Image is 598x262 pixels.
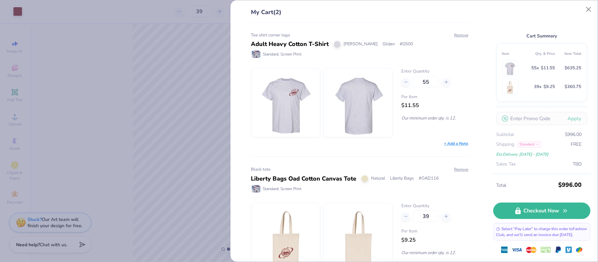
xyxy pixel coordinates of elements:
img: Paypal [555,247,562,253]
span: Total [497,182,557,189]
a: Checkout Now [493,203,590,219]
span: $996.00 [559,179,582,191]
span: 39 x [534,83,542,91]
span: Standard: Screen Print [263,186,302,192]
span: $11.55 [401,102,419,109]
span: Natural [371,175,386,182]
div: Adult Heavy Cotton T-Shirt [251,40,329,49]
span: # OAD116 [419,175,439,182]
img: Venmo [565,247,572,253]
label: Enter Quantity [401,68,468,75]
img: visa [512,245,522,255]
span: $635.25 [565,64,582,72]
th: Item [502,49,529,59]
span: Liberty Bags [390,175,414,182]
img: cheque [541,247,551,253]
div: Black tote [251,166,469,173]
span: $996.00 [565,131,582,138]
span: Sales Tax [497,161,516,168]
button: Remove [454,32,469,38]
span: Shipping [497,141,515,148]
span: Per Item [401,94,468,100]
span: $9.25 [543,83,555,91]
th: Qty. & Price [528,49,555,59]
span: $9.25 [401,236,416,244]
span: TBD [573,161,582,168]
span: Subtotal [497,131,514,138]
input: – – [413,210,439,222]
label: Enter Quantity [401,203,468,209]
span: Standard: Screen Print [263,51,302,57]
div: Select “Pay Later” to charge this order to Fashion Club , and we’ll send an invoice due [DATE]. [493,223,590,241]
span: $11.55 [541,64,555,72]
div: My Cart (2) [251,8,469,22]
img: Gildan G500 [330,69,386,137]
button: Remove [454,166,469,172]
div: Standard [518,141,541,148]
button: Close [583,3,595,16]
span: 55 x [531,64,539,72]
img: master-card [526,245,537,255]
img: Gildan G500 [257,69,314,137]
img: Standard: Screen Print [252,51,260,58]
span: $360.75 [565,83,582,91]
p: Our minimum order qty. is 12. [401,250,468,256]
input: Enter Promo Code [497,112,587,125]
img: Liberty Bags OAD116 [504,79,517,95]
div: Est. Delivery: [DATE] - [DATE] [497,151,582,158]
p: Our minimum order qty. is 12. [401,115,468,121]
div: + Add a Note [444,141,469,146]
span: [PERSON_NAME] [344,41,378,48]
input: – – [413,76,439,88]
span: FREE [571,141,582,148]
span: Per Item [401,228,468,235]
div: Tee shirt corner logo [251,32,469,39]
div: Cart Summary [497,32,587,40]
div: Liberty Bags Oad Cotton Canvas Tote [251,174,357,183]
span: Gildan [383,41,395,48]
th: Item Total [555,49,582,59]
img: Standard: Screen Print [252,185,260,192]
img: GPay [576,247,583,253]
img: Gildan G500 [504,60,517,76]
span: # G500 [400,41,413,48]
img: express [501,247,508,253]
